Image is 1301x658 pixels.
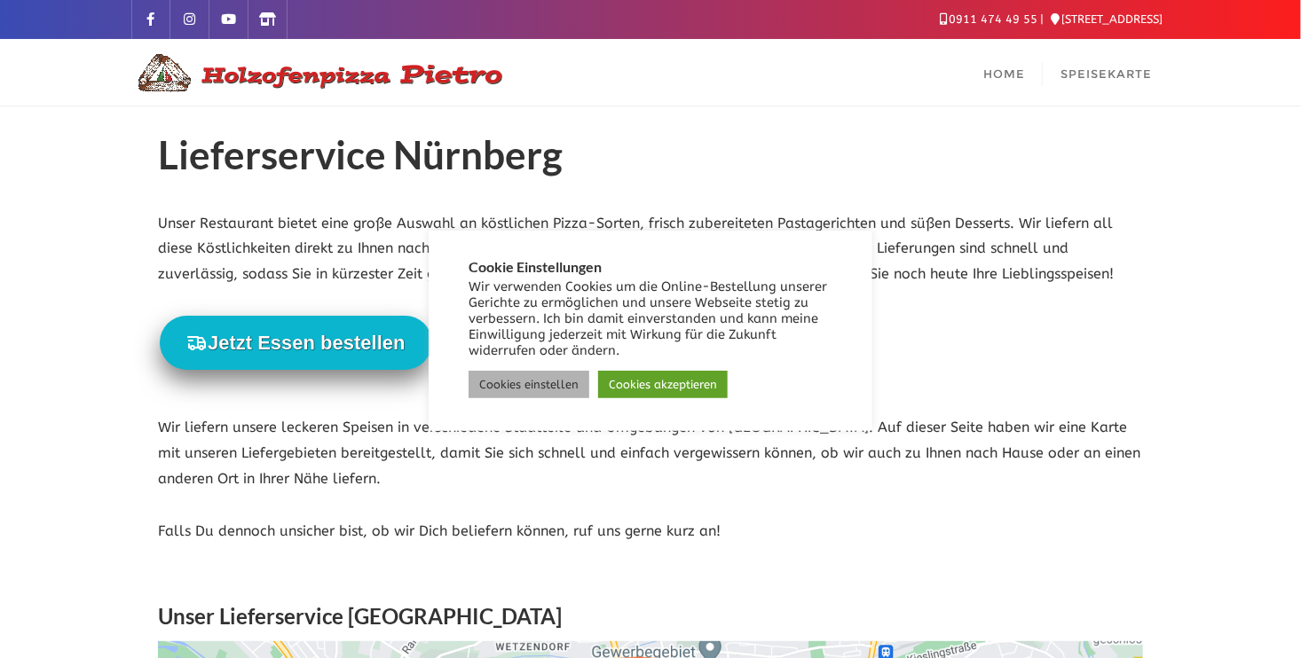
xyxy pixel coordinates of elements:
[469,371,589,398] a: Cookies einstellen
[598,371,728,398] a: Cookies akzeptieren
[158,211,1143,287] p: Unser Restaurant bietet eine große Auswahl an köstlichen Pizza-Sorten, frisch zubereiteten Pastag...
[469,279,832,359] div: Wir verwenden Cookies um die Online-Bestellung unserer Gerichte zu ermöglichen und unsere Webseit...
[1051,12,1163,26] a: [STREET_ADDRESS]
[983,67,1025,81] span: Home
[158,415,1143,491] p: Wir liefern unsere leckeren Speisen in verschiedene Stadtteile und Umgebungen von [GEOGRAPHIC_DAT...
[131,51,504,94] img: Logo
[966,39,1043,106] a: Home
[158,133,1143,184] h1: Lieferservice Nürnberg
[158,519,1143,544] p: Falls Du dennoch unsicher bist, ob wir Dich beliefern können, ruf uns gerne kurz an!
[1043,39,1170,106] a: Speisekarte
[1061,67,1152,81] span: Speisekarte
[158,596,1143,641] h3: Unser Lieferservice [GEOGRAPHIC_DATA]
[469,259,832,275] h5: Cookie Einstellungen
[940,12,1037,26] a: 0911 474 49 55
[160,316,432,370] button: Jetzt Essen bestellen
